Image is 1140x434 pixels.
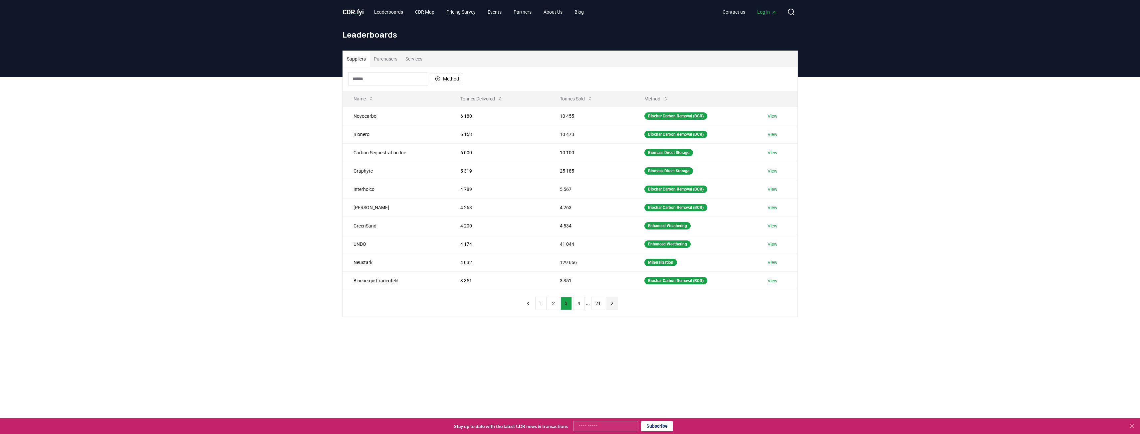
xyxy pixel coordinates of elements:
[549,253,634,271] td: 129 656
[549,198,634,217] td: 4 263
[768,113,778,119] a: View
[752,6,782,18] a: Log in
[768,204,778,211] a: View
[342,29,798,40] h1: Leaderboards
[644,167,693,175] div: Biomass Direct Storage
[450,271,549,290] td: 3 351
[508,6,537,18] a: Partners
[450,162,549,180] td: 5 319
[768,186,778,193] a: View
[768,149,778,156] a: View
[644,204,707,211] div: Biochar Carbon Removal (BCR)
[573,297,584,310] button: 4
[549,125,634,143] td: 10 473
[644,149,693,156] div: Biomass Direct Storage
[549,180,634,198] td: 5 567
[569,6,589,18] a: Blog
[450,125,549,143] td: 6 153
[555,92,598,105] button: Tonnes Sold
[342,7,364,17] a: CDR.fyi
[343,253,450,271] td: Neustark
[450,107,549,125] td: 6 180
[482,6,507,18] a: Events
[549,217,634,235] td: 4 534
[450,253,549,271] td: 4 032
[370,51,401,67] button: Purchasers
[549,271,634,290] td: 3 351
[455,92,508,105] button: Tonnes Delivered
[549,235,634,253] td: 41 044
[343,217,450,235] td: GreenSand
[548,297,559,310] button: 2
[561,297,572,310] button: 3
[639,92,674,105] button: Method
[343,51,370,67] button: Suppliers
[644,186,707,193] div: Biochar Carbon Removal (BCR)
[768,259,778,266] a: View
[343,162,450,180] td: Graphyte
[549,107,634,125] td: 10 455
[343,107,450,125] td: Novocarbo
[644,240,691,248] div: Enhanced Weathering
[606,297,618,310] button: next page
[586,299,590,307] li: ...
[644,259,677,266] div: Mineralization
[757,9,777,15] span: Log in
[450,217,549,235] td: 4 200
[717,6,751,18] a: Contact us
[768,277,778,284] a: View
[768,222,778,229] a: View
[343,143,450,162] td: Carbon Sequestration Inc
[717,6,782,18] nav: Main
[535,297,547,310] button: 1
[450,143,549,162] td: 6 000
[369,6,408,18] a: Leaderboards
[355,8,357,16] span: .
[523,297,534,310] button: previous page
[768,131,778,138] a: View
[369,6,589,18] nav: Main
[644,277,707,284] div: Biochar Carbon Removal (BCR)
[441,6,481,18] a: Pricing Survey
[450,180,549,198] td: 4 789
[644,131,707,138] div: Biochar Carbon Removal (BCR)
[450,235,549,253] td: 4 174
[768,241,778,247] a: View
[431,73,463,84] button: Method
[591,297,605,310] button: 21
[644,112,707,120] div: Biochar Carbon Removal (BCR)
[401,51,426,67] button: Services
[450,198,549,217] td: 4 263
[348,92,379,105] button: Name
[343,271,450,290] td: Bioenergie Frauenfeld
[343,235,450,253] td: UNDO
[343,198,450,217] td: [PERSON_NAME]
[342,8,364,16] span: CDR fyi
[343,125,450,143] td: Bionero
[644,222,691,229] div: Enhanced Weathering
[343,180,450,198] td: Interholco
[768,168,778,174] a: View
[549,162,634,180] td: 25 185
[410,6,440,18] a: CDR Map
[549,143,634,162] td: 10 100
[538,6,568,18] a: About Us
